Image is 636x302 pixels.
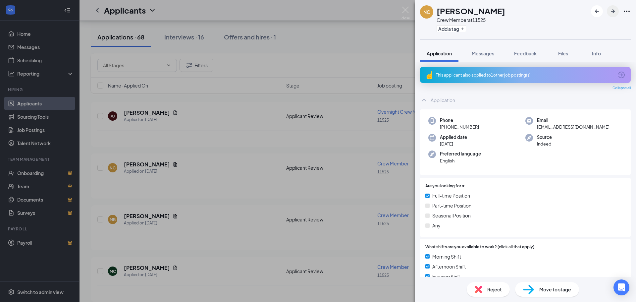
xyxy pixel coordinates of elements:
[440,124,479,130] span: [PHONE_NUMBER]
[436,72,613,78] div: This applicant also applied to 1 other job posting(s)
[537,124,609,130] span: [EMAIL_ADDRESS][DOMAIN_NAME]
[592,50,601,56] span: Info
[425,244,534,250] span: What shifts are you available to work? (click all that apply)
[612,86,631,91] span: Collapse all
[609,7,617,15] svg: ArrowRight
[558,50,568,56] span: Files
[432,273,461,280] span: Evening Shift
[440,134,467,141] span: Applied date
[537,141,552,147] span: Indeed
[440,157,481,164] span: English
[514,50,537,56] span: Feedback
[432,222,441,229] span: Any
[432,253,461,260] span: Morning Shift
[425,183,465,189] span: Are you looking for a:
[613,279,629,295] div: Open Intercom Messenger
[427,50,452,56] span: Application
[437,5,505,17] h1: [PERSON_NAME]
[432,212,471,219] span: Seasonal Position
[440,117,479,124] span: Phone
[487,286,502,293] span: Reject
[472,50,494,56] span: Messages
[591,5,603,17] button: ArrowLeftNew
[440,151,481,157] span: Preferred language
[432,202,471,209] span: Part-time Position
[460,27,464,31] svg: Plus
[423,9,430,15] div: NC
[420,96,428,104] svg: ChevronUp
[537,117,609,124] span: Email
[437,25,466,32] button: PlusAdd a tag
[593,7,601,15] svg: ArrowLeftNew
[537,134,552,141] span: Source
[617,71,625,79] svg: ArrowCircle
[623,7,631,15] svg: Ellipses
[437,17,505,23] div: Crew Member at 11525
[607,5,619,17] button: ArrowRight
[539,286,571,293] span: Move to stage
[432,192,470,199] span: Full-time Position
[440,141,467,147] span: [DATE]
[431,97,455,103] div: Application
[432,263,466,270] span: Afternoon Shift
